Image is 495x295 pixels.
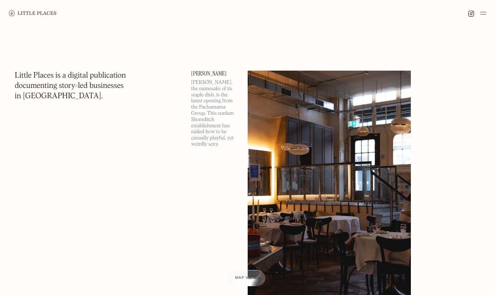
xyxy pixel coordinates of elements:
a: [PERSON_NAME] [191,71,239,77]
h1: Little Places is a digital publication documenting story-led businesses in [GEOGRAPHIC_DATA]. [15,71,126,102]
p: [PERSON_NAME], the namesake of its staple dish, is the latest opening from the Pachamama Group. T... [191,79,239,147]
a: Map view [226,270,265,286]
span: Map view [235,276,257,280]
